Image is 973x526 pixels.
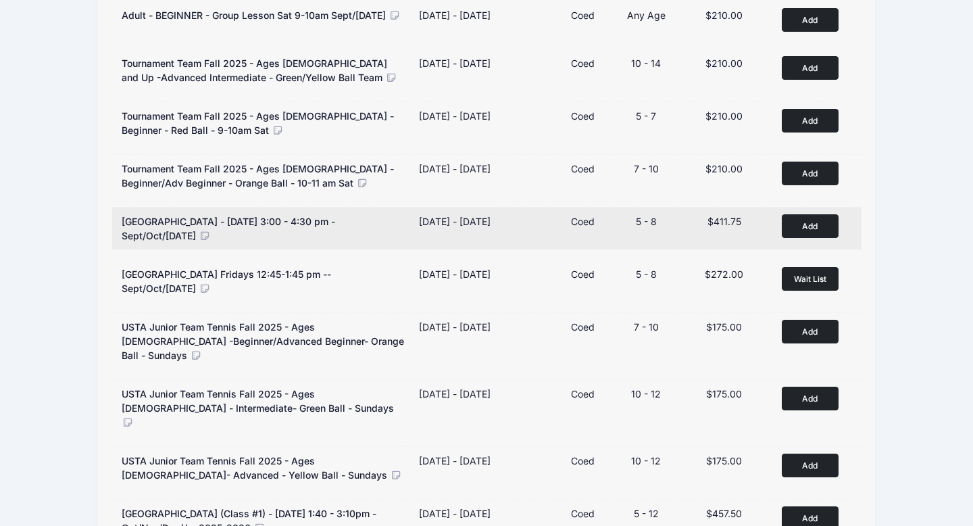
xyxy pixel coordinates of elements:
span: USTA Junior Team Tennis Fall 2025 - Ages [DEMOGRAPHIC_DATA] - Intermediate- Green Ball - Sundays [122,388,394,414]
button: Add [782,8,839,32]
span: $457.50 [706,508,742,519]
span: $411.75 [707,216,741,227]
span: $210.00 [705,57,743,69]
span: Coed [571,110,595,122]
button: Add [782,56,839,80]
div: [DATE] - [DATE] [419,320,491,334]
span: Any Age [627,9,666,21]
div: [DATE] - [DATE] [419,162,491,176]
button: Add [782,454,839,477]
span: USTA Junior Team Tennis Fall 2025 - Ages [DEMOGRAPHIC_DATA]- Advanced - Yellow Ball - Sundays [122,455,387,481]
span: 7 - 10 [634,321,659,333]
button: Add [782,109,839,133]
span: 10 - 14 [631,57,661,69]
span: Coed [571,57,595,69]
button: Add [782,162,839,185]
button: Add [782,320,839,343]
span: Wait List [794,274,826,284]
span: Coed [571,9,595,21]
span: $210.00 [705,9,743,21]
span: 5 - 7 [636,110,656,122]
span: Coed [571,508,595,519]
span: 5 - 12 [634,508,659,519]
span: Adult - BEGINNER - Group Lesson Sat 9-10am Sept/[DATE] [122,9,386,21]
span: $175.00 [706,321,742,333]
span: [GEOGRAPHIC_DATA] Fridays 12:45-1:45 pm -- Sept/Oct/[DATE] [122,268,331,294]
span: 10 - 12 [631,388,661,400]
span: [GEOGRAPHIC_DATA] - [DATE] 3:00 - 4:30 pm - Sept/Oct/[DATE] [122,216,335,241]
span: Coed [571,163,595,174]
button: Add [782,214,839,238]
span: Coed [571,321,595,333]
div: [DATE] - [DATE] [419,454,491,468]
span: Coed [571,455,595,467]
span: 5 - 8 [636,216,657,227]
span: Coed [571,388,595,400]
span: Tournament Team Fall 2025 - Ages [DEMOGRAPHIC_DATA] -Beginner/Adv Beginner - Orange Ball - 10-11 ... [122,163,394,189]
div: [DATE] - [DATE] [419,506,491,521]
span: $175.00 [706,455,742,467]
div: [DATE] - [DATE] [419,8,491,22]
span: Coed [571,268,595,280]
span: Tournament Team Fall 2025 - Ages [DEMOGRAPHIC_DATA] -Beginner - Red Ball - 9-10am Sat [122,110,394,136]
span: Tournament Team Fall 2025 - Ages [DEMOGRAPHIC_DATA] and Up -Advanced Intermediate - Green/Yellow ... [122,57,387,83]
div: [DATE] - [DATE] [419,214,491,229]
span: 5 - 8 [636,268,657,280]
button: Add [782,387,839,410]
div: [DATE] - [DATE] [419,56,491,70]
span: 7 - 10 [634,163,659,174]
span: $210.00 [705,110,743,122]
span: $272.00 [705,268,743,280]
button: Wait List [782,267,839,291]
div: [DATE] - [DATE] [419,267,491,281]
span: 10 - 12 [631,455,661,467]
span: USTA Junior Team Tennis Fall 2025 - Ages [DEMOGRAPHIC_DATA] -Beginner/Advanced Beginner- Orange B... [122,321,404,361]
span: $175.00 [706,388,742,400]
span: Coed [571,216,595,227]
span: $210.00 [705,163,743,174]
div: [DATE] - [DATE] [419,387,491,401]
div: [DATE] - [DATE] [419,109,491,123]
